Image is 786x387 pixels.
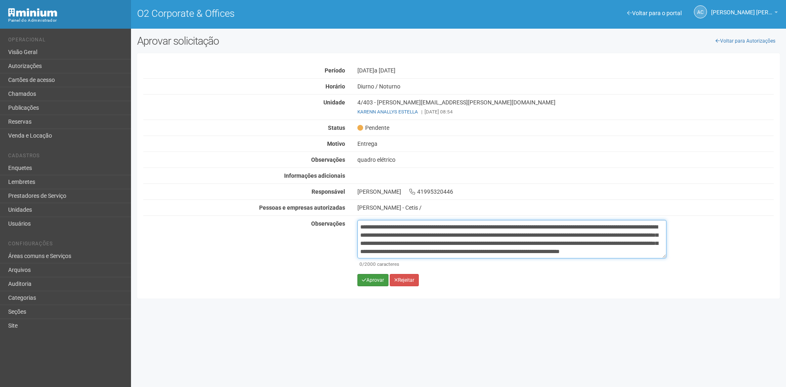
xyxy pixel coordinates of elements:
[357,108,774,115] div: [DATE] 08:54
[357,274,388,286] button: Aprovar
[351,99,780,115] div: 4/403 - [PERSON_NAME][EMAIL_ADDRESS][PERSON_NAME][DOMAIN_NAME]
[351,140,780,147] div: Entrega
[694,5,707,18] a: AC
[327,140,345,147] strong: Motivo
[8,17,125,24] div: Painel do Administrador
[421,109,422,115] span: |
[311,220,345,227] strong: Observações
[359,261,362,267] span: 0
[284,172,345,179] strong: Informações adicionais
[351,67,780,74] div: [DATE]
[259,204,345,211] strong: Pessoas e empresas autorizadas
[137,35,452,47] h2: Aprovar solicitação
[325,67,345,74] strong: Período
[711,10,778,17] a: [PERSON_NAME] [PERSON_NAME]
[351,156,780,163] div: quadro elétrico
[323,99,345,106] strong: Unidade
[357,204,774,211] div: [PERSON_NAME] - Cetis /
[359,260,664,268] div: /2000 caracteres
[711,35,780,47] a: Voltar para Autorizações
[8,241,125,249] li: Configurações
[311,156,345,163] strong: Observações
[8,8,57,17] img: Minium
[8,37,125,45] li: Operacional
[390,274,419,286] button: Rejeitar
[312,188,345,195] strong: Responsável
[137,8,452,19] h1: O2 Corporate & Offices
[328,124,345,131] strong: Status
[374,67,395,74] span: a [DATE]
[351,188,780,195] div: [PERSON_NAME] 41995320446
[357,109,418,115] a: KARENN ANALLYS ESTELLA
[351,83,780,90] div: Diurno / Noturno
[325,83,345,90] strong: Horário
[711,1,772,16] span: Ana Carla de Carvalho Silva
[627,10,682,16] a: Voltar para o portal
[357,124,389,131] span: Pendente
[8,153,125,161] li: Cadastros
